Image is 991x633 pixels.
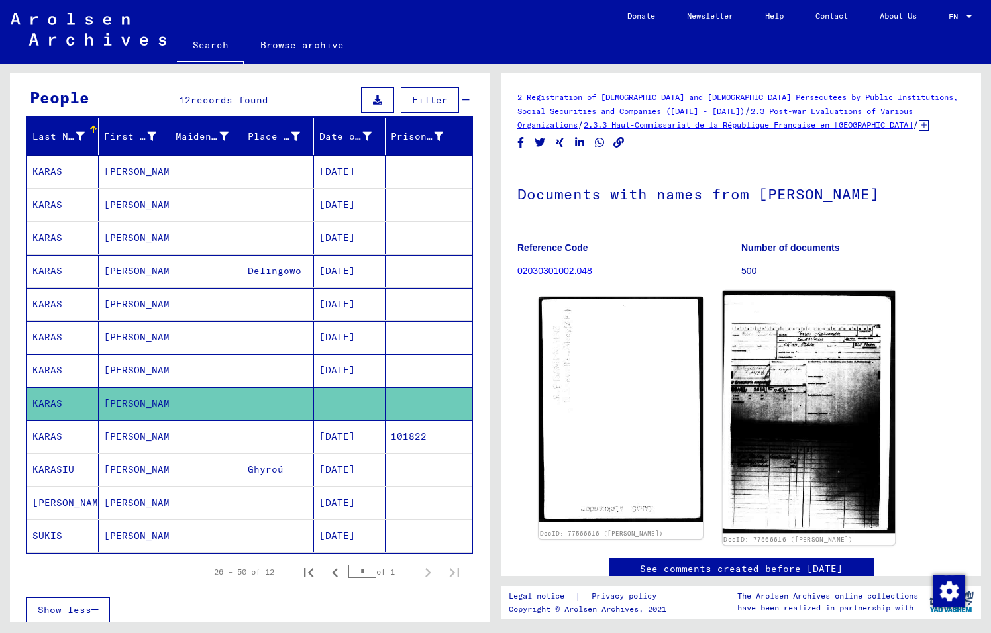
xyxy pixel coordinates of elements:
[314,118,386,155] mat-header-cell: Date of Birth
[391,130,443,144] div: Prisoner #
[412,94,448,106] span: Filter
[514,134,528,151] button: Share on Facebook
[176,126,244,147] div: Maiden Name
[99,487,170,519] mat-cell: [PERSON_NAME]
[314,321,386,354] mat-cell: [DATE]
[314,189,386,221] mat-cell: [DATE]
[723,535,853,543] a: DocID: 77566616 ([PERSON_NAME])
[99,288,170,320] mat-cell: [PERSON_NAME]
[179,94,191,106] span: 12
[949,12,963,21] span: EN
[26,597,110,622] button: Show less
[573,134,587,151] button: Share on LinkedIn
[348,565,415,578] div: of 1
[509,603,672,615] p: Copyright © Arolsen Archives, 2021
[319,126,388,147] div: Date of Birth
[99,454,170,486] mat-cell: [PERSON_NAME]
[745,105,751,117] span: /
[540,530,663,537] a: DocID: 77566616 ([PERSON_NAME])
[177,29,244,64] a: Search
[314,454,386,486] mat-cell: [DATE]
[386,118,472,155] mat-header-cell: Prisoner #
[933,575,965,607] img: Change consent
[295,559,322,585] button: First page
[593,134,607,151] button: Share on WhatsApp
[104,126,173,147] div: First Name
[401,87,459,113] button: Filter
[27,255,99,287] mat-cell: KARAS
[248,130,300,144] div: Place of Birth
[27,420,99,453] mat-cell: KARAS
[517,92,958,116] a: 2 Registration of [DEMOGRAPHIC_DATA] and [DEMOGRAPHIC_DATA] Persecutees by Public Institutions, S...
[391,126,460,147] div: Prisoner #
[319,130,372,144] div: Date of Birth
[27,520,99,552] mat-cell: SUKIS
[933,575,965,607] div: Change consent
[722,291,894,533] img: 002.jpg
[415,559,441,585] button: Next page
[170,118,242,155] mat-header-cell: Maiden Name
[27,222,99,254] mat-cell: KARAS
[99,255,170,287] mat-cell: [PERSON_NAME]
[191,94,268,106] span: records found
[314,520,386,552] mat-cell: [DATE]
[27,156,99,188] mat-cell: KARAS
[38,604,91,616] span: Show less
[314,255,386,287] mat-cell: [DATE]
[27,454,99,486] mat-cell: KARASIU
[99,354,170,387] mat-cell: [PERSON_NAME]
[517,242,588,253] b: Reference Code
[32,126,101,147] div: Last Name
[242,118,314,155] mat-header-cell: Place of Birth
[27,354,99,387] mat-cell: KARAS
[640,562,843,576] a: See comments created before [DATE]
[737,590,918,602] p: The Arolsen Archives online collections
[11,13,166,46] img: Arolsen_neg.svg
[176,130,228,144] div: Maiden Name
[913,119,919,130] span: /
[27,487,99,519] mat-cell: [PERSON_NAME]
[314,354,386,387] mat-cell: [DATE]
[533,134,547,151] button: Share on Twitter
[27,321,99,354] mat-cell: KARAS
[27,387,99,420] mat-cell: KARAS
[314,487,386,519] mat-cell: [DATE]
[386,420,472,453] mat-cell: 101822
[27,118,99,155] mat-header-cell: Last Name
[99,222,170,254] mat-cell: [PERSON_NAME]
[27,189,99,221] mat-cell: KARAS
[314,156,386,188] mat-cell: [DATE]
[314,288,386,320] mat-cell: [DATE]
[99,156,170,188] mat-cell: [PERSON_NAME]
[581,589,672,603] a: Privacy policy
[27,288,99,320] mat-cell: KARAS
[99,420,170,453] mat-cell: [PERSON_NAME]
[612,134,626,151] button: Copy link
[584,120,913,130] a: 2.3.3 Haut-Commissariat de la République Française en [GEOGRAPHIC_DATA]
[242,454,314,486] mat-cell: Ghyroú
[99,387,170,420] mat-cell: [PERSON_NAME]
[578,119,584,130] span: /
[248,126,317,147] div: Place of Birth
[99,118,170,155] mat-header-cell: First Name
[322,559,348,585] button: Previous page
[99,189,170,221] mat-cell: [PERSON_NAME]
[30,85,89,109] div: People
[741,242,840,253] b: Number of documents
[99,321,170,354] mat-cell: [PERSON_NAME]
[509,589,672,603] div: |
[737,602,918,614] p: have been realized in partnership with
[553,134,567,151] button: Share on Xing
[214,566,274,578] div: 26 – 50 of 12
[441,559,468,585] button: Last page
[32,130,85,144] div: Last Name
[517,266,592,276] a: 02030301002.048
[314,420,386,453] mat-cell: [DATE]
[99,520,170,552] mat-cell: [PERSON_NAME]
[314,222,386,254] mat-cell: [DATE]
[539,297,703,521] img: 001.jpg
[741,264,965,278] p: 500
[104,130,156,144] div: First Name
[927,585,976,618] img: yv_logo.png
[509,589,575,603] a: Legal notice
